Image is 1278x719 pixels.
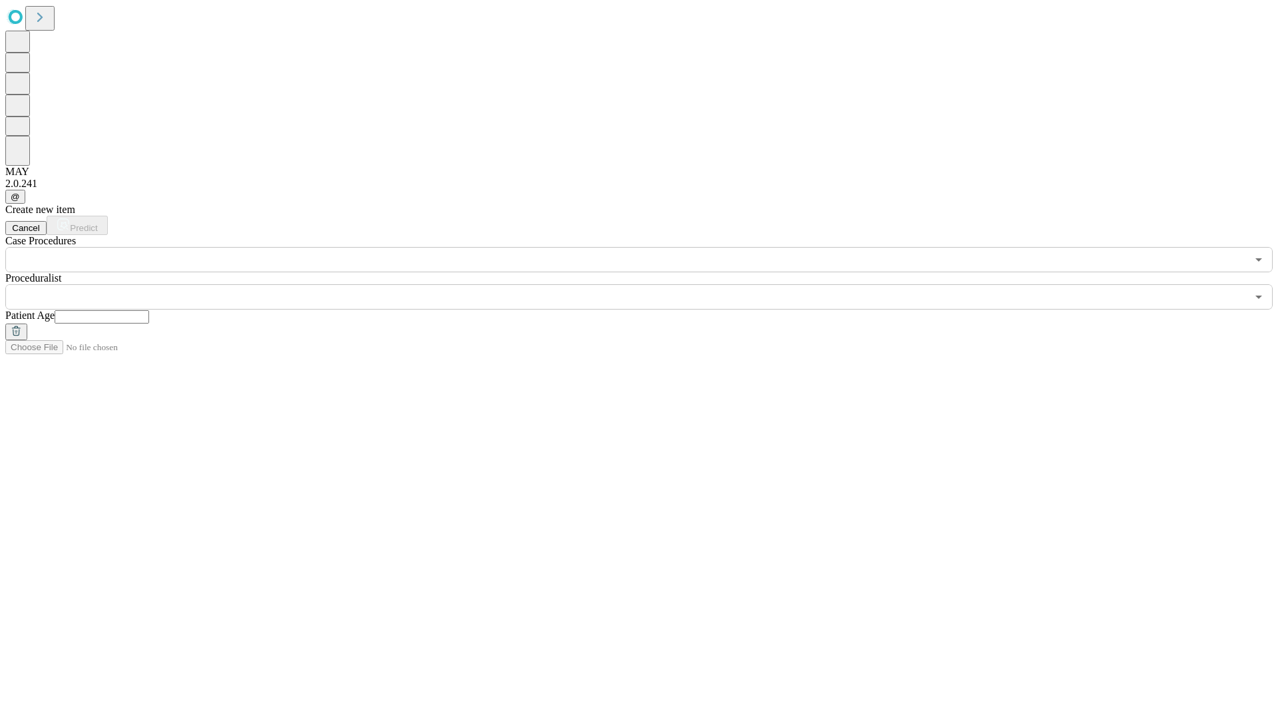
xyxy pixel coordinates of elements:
[5,178,1273,190] div: 2.0.241
[70,223,97,233] span: Predict
[5,204,75,215] span: Create new item
[5,272,61,284] span: Proceduralist
[5,190,25,204] button: @
[11,192,20,202] span: @
[1249,288,1268,306] button: Open
[12,223,40,233] span: Cancel
[5,235,76,246] span: Scheduled Procedure
[5,221,47,235] button: Cancel
[47,216,108,235] button: Predict
[5,310,55,321] span: Patient Age
[5,166,1273,178] div: MAY
[1249,250,1268,269] button: Open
